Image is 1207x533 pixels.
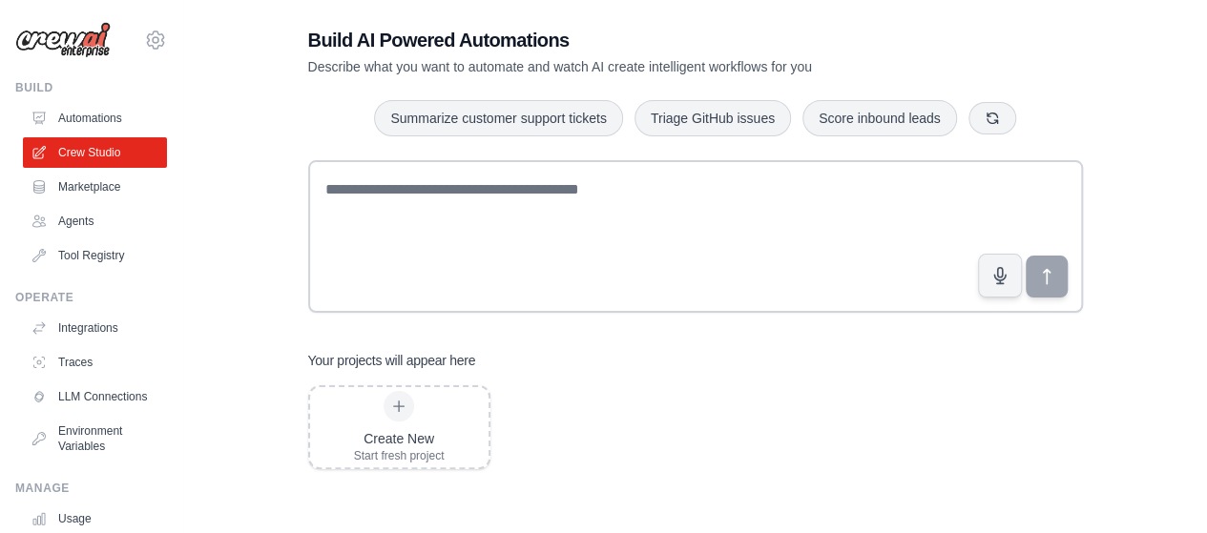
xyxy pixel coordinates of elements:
a: Environment Variables [23,416,167,461]
div: Create New [354,429,445,448]
button: Get new suggestions [968,102,1016,134]
button: Triage GitHub issues [635,100,791,136]
a: Integrations [23,313,167,343]
button: Summarize customer support tickets [374,100,622,136]
a: Automations [23,103,167,133]
div: Tiện ích trò chuyện [1112,441,1207,533]
a: Traces [23,347,167,378]
a: Crew Studio [23,137,167,168]
a: Marketplace [23,172,167,202]
a: Agents [23,206,167,236]
h1: Build AI Powered Automations [308,27,949,53]
div: Start fresh project [354,448,445,463]
button: Score inbound leads [802,100,957,136]
div: Build [15,80,167,95]
div: Manage [15,481,167,496]
p: Describe what you want to automate and watch AI create intelligent workflows for you [308,57,949,76]
h3: Your projects will appear here [308,351,476,370]
a: LLM Connections [23,381,167,412]
div: Operate [15,290,167,305]
iframe: Chat Widget [1112,441,1207,533]
img: Logo [15,22,111,58]
a: Tool Registry [23,240,167,271]
button: Click to speak your automation idea [978,254,1022,297]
